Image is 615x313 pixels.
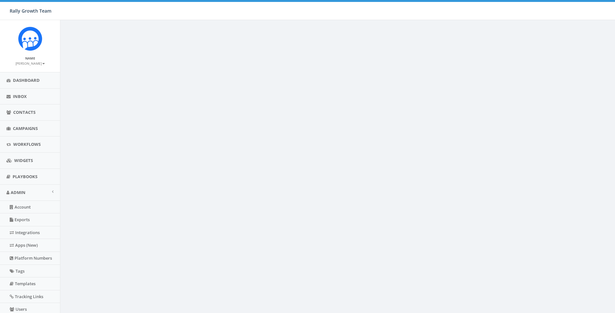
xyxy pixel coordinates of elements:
span: Playbooks [13,174,37,179]
small: Name [25,56,35,60]
span: Inbox [13,93,27,99]
img: Icon_1.png [18,27,42,51]
span: Rally Growth Team [10,8,51,14]
a: [PERSON_NAME] [15,60,45,66]
small: [PERSON_NAME] [15,61,45,66]
span: Admin [11,189,26,195]
span: Contacts [13,109,36,115]
span: Widgets [14,157,33,163]
span: Dashboard [13,77,40,83]
span: Workflows [13,141,41,147]
span: Campaigns [13,125,38,131]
